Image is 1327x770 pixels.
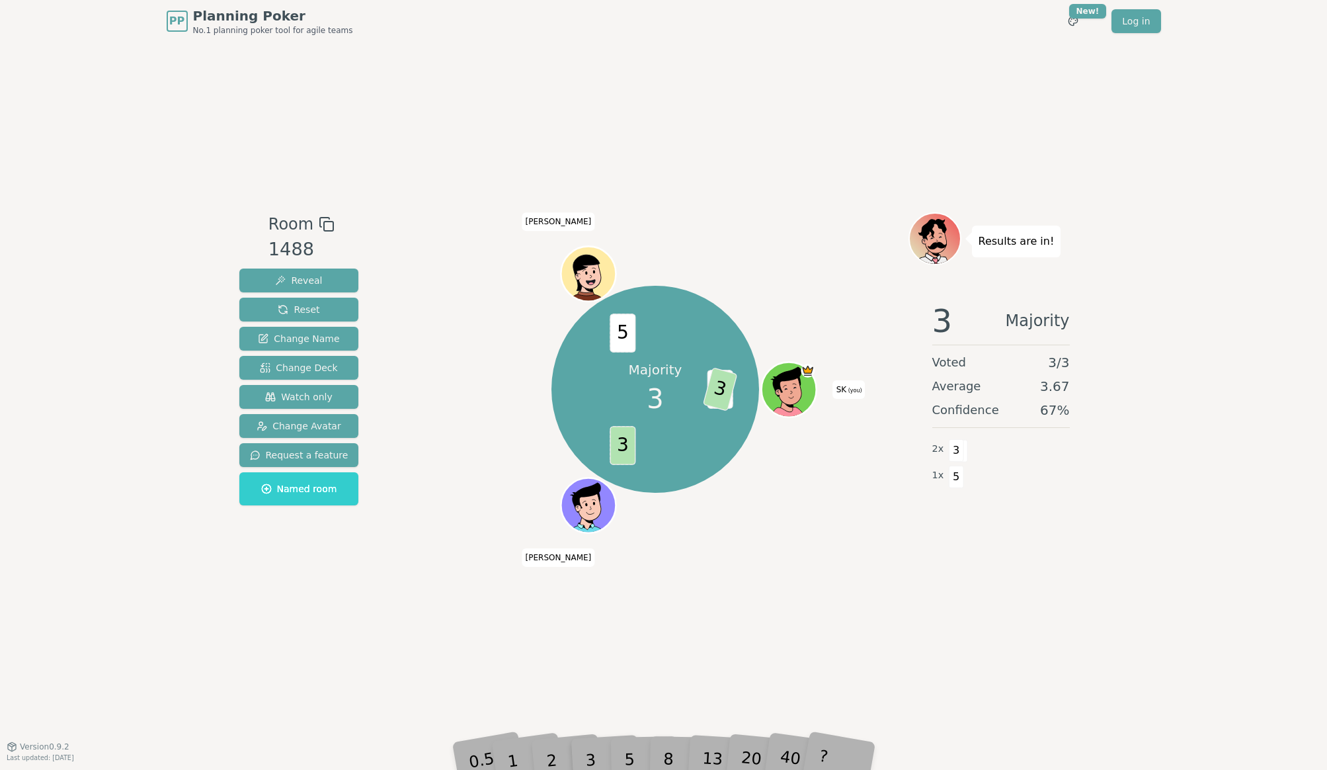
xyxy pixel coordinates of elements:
[703,367,738,411] span: 3
[239,443,359,467] button: Request a feature
[949,439,964,462] span: 3
[7,754,74,761] span: Last updated: [DATE]
[193,25,353,36] span: No.1 planning poker tool for agile teams
[801,364,815,378] span: SK is the host
[239,356,359,380] button: Change Deck
[268,236,335,263] div: 1488
[239,298,359,321] button: Reset
[257,419,341,433] span: Change Avatar
[1069,4,1107,19] div: New!
[522,212,595,231] span: Click to change your name
[278,303,319,316] span: Reset
[932,401,999,419] span: Confidence
[275,274,322,287] span: Reveal
[763,364,815,415] button: Click to change your avatar
[932,442,944,456] span: 2 x
[268,212,313,236] span: Room
[193,7,353,25] span: Planning Poker
[610,314,635,353] span: 5
[250,449,348,462] span: Request a feature
[1040,401,1069,419] span: 67 %
[846,388,862,394] span: (you)
[239,327,359,351] button: Change Name
[167,7,353,36] a: PPPlanning PokerNo.1 planning poker tool for agile teams
[1061,9,1085,33] button: New!
[647,379,663,419] span: 3
[1111,9,1160,33] a: Log in
[20,742,69,752] span: Version 0.9.2
[260,361,337,374] span: Change Deck
[239,385,359,409] button: Watch only
[239,414,359,438] button: Change Avatar
[629,361,682,379] p: Majority
[239,269,359,292] button: Reveal
[169,13,184,29] span: PP
[522,548,595,567] span: Click to change your name
[265,390,333,404] span: Watch only
[932,305,953,337] span: 3
[258,332,339,345] span: Change Name
[1048,353,1069,372] span: 3 / 3
[1040,377,1070,396] span: 3.67
[932,377,981,396] span: Average
[7,742,69,752] button: Version0.9.2
[239,472,359,505] button: Named room
[261,482,337,495] span: Named room
[949,466,964,488] span: 5
[932,353,967,372] span: Voted
[979,232,1055,251] p: Results are in!
[833,380,865,399] span: Click to change your name
[610,426,635,465] span: 3
[932,468,944,483] span: 1 x
[1006,305,1070,337] span: Majority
